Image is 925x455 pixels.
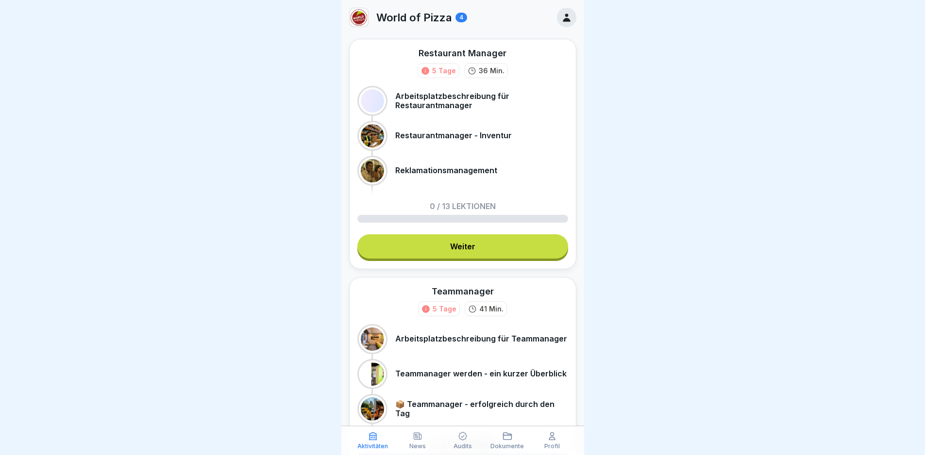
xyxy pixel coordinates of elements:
[350,8,368,27] img: wpjn4gtn6o310phqx1r289if.png
[479,65,505,76] p: 36 Min.
[376,11,452,24] p: World of Pizza
[395,131,512,140] p: Restaurantmanager - Inventur
[455,13,467,22] div: 4
[433,304,456,314] div: 5 Tage
[409,443,426,450] p: News
[432,285,494,297] div: Teammanager
[395,369,567,378] p: Teammanager werden - ein kurzer Überblick
[490,443,524,450] p: Dokumente
[454,443,472,450] p: Audits
[357,443,388,450] p: Aktivitäten
[357,234,568,259] a: Weiter
[544,443,560,450] p: Profil
[432,65,456,76] div: 5 Tage
[395,400,568,418] p: 📦 Teammanager - erfolgreich durch den Tag
[479,304,504,314] p: 41 Min.
[430,202,496,210] p: 0 / 13 Lektionen
[395,334,567,343] p: Arbeitsplatzbeschreibung für Teammanager
[395,166,497,175] p: Reklamationsmanagement
[395,92,568,110] p: Arbeitsplatzbeschreibung für Restaurantmanager
[419,47,506,59] div: Restaurant Manager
